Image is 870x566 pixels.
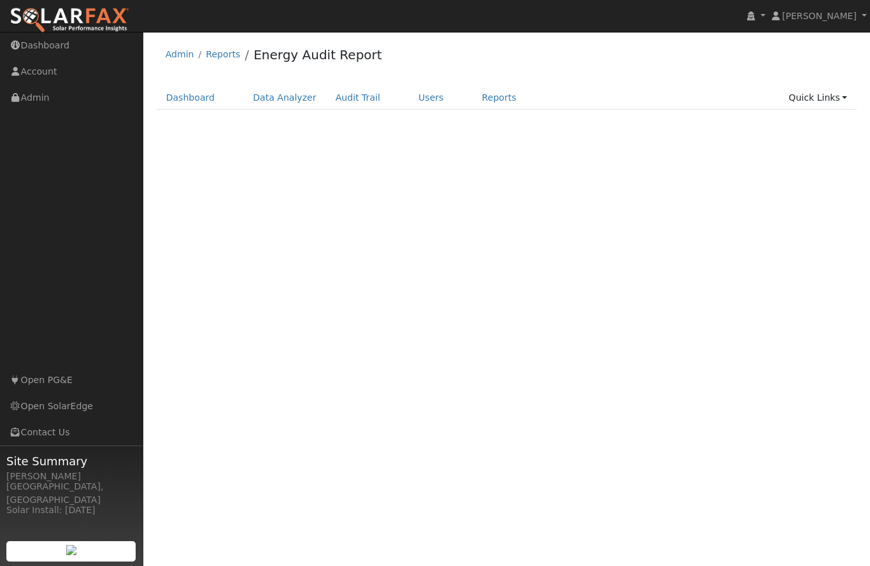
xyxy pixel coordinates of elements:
div: [GEOGRAPHIC_DATA], [GEOGRAPHIC_DATA] [6,480,136,507]
img: SolarFax [10,7,129,34]
a: Audit Trail [326,86,390,110]
a: Admin [166,49,194,59]
a: Energy Audit Report [253,47,382,62]
a: Data Analyzer [243,86,326,110]
a: Reports [473,86,526,110]
a: Dashboard [157,86,225,110]
a: Quick Links [779,86,857,110]
a: Users [409,86,453,110]
img: retrieve [66,545,76,555]
div: [PERSON_NAME] [6,470,136,483]
span: [PERSON_NAME] [782,11,857,21]
a: Reports [206,49,240,59]
div: Solar Install: [DATE] [6,504,136,517]
span: Site Summary [6,453,136,470]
